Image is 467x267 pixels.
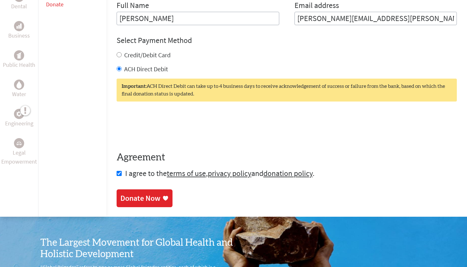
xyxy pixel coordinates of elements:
span: I agree to the , and . [125,168,315,178]
label: Full Name [117,0,149,12]
p: Engineering [5,119,33,128]
h4: Agreement [117,152,457,163]
img: Legal Empowerment [17,141,22,145]
p: Public Health [3,60,35,69]
a: Donate Now [117,189,173,207]
div: Legal Empowerment [14,138,24,148]
a: EngineeringEngineering [5,109,33,128]
div: Engineering [14,109,24,119]
h3: The Largest Movement for Global Health and Holistic Development [40,237,233,260]
label: Credit/Debit Card [124,51,171,59]
img: Engineering [17,111,22,116]
p: Dental [11,2,27,11]
input: Enter Full Name [117,12,279,25]
p: Water [12,90,26,99]
iframe: reCAPTCHA [117,114,213,139]
a: WaterWater [12,80,26,99]
img: Business [17,24,22,29]
label: ACH Direct Debit [124,65,168,73]
strong: Important: [122,84,146,89]
a: donation policy [263,168,313,178]
div: Business [14,21,24,31]
h4: Select Payment Method [117,35,457,46]
input: Your Email [294,12,457,25]
img: Public Health [17,52,22,59]
a: BusinessBusiness [8,21,30,40]
a: Donate [46,1,64,8]
div: Water [14,80,24,90]
a: Public HealthPublic Health [3,50,35,69]
div: Public Health [14,50,24,60]
a: Legal EmpowermentLegal Empowerment [1,138,37,166]
div: Donate Now [120,193,160,203]
a: terms of use [167,168,206,178]
p: Legal Empowerment [1,148,37,166]
img: Water [17,81,22,88]
p: Business [8,31,30,40]
a: privacy policy [208,168,251,178]
label: Email address [294,0,339,12]
div: ACH Direct Debit can take up to 4 business days to receive acknowledgement of success or failure ... [117,79,457,102]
